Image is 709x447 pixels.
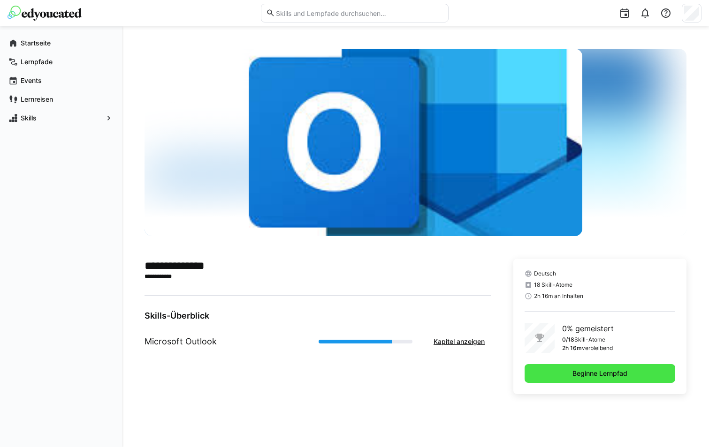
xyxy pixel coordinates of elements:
[582,344,613,352] p: verbleibend
[574,336,605,343] p: Skill-Atome
[145,335,217,348] h1: Microsoft Outlook
[562,336,574,343] p: 0/18
[432,337,486,346] span: Kapitel anzeigen
[534,270,556,277] span: Deutsch
[562,323,614,334] p: 0% gemeistert
[562,344,582,352] p: 2h 16m
[275,9,443,17] input: Skills und Lernpfade durchsuchen…
[525,364,675,383] button: Beginne Lernpfad
[145,311,491,321] h3: Skills-Überblick
[571,369,629,378] span: Beginne Lernpfad
[427,332,491,351] button: Kapitel anzeigen
[534,281,572,289] span: 18 Skill-Atome
[534,292,583,300] span: 2h 16m an Inhalten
